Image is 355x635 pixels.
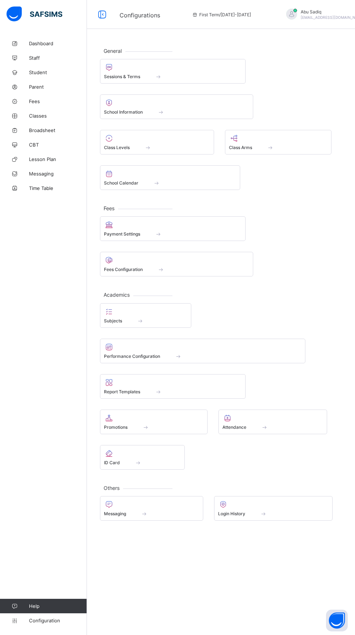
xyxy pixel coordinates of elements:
[192,12,251,17] span: session/term information
[120,12,160,19] span: Configurations
[222,424,246,430] span: Attendance
[29,41,87,46] span: Dashboard
[29,142,87,148] span: CBT
[29,127,87,133] span: Broadsheet
[104,318,122,323] span: Subjects
[29,156,87,162] span: Lesson Plan
[100,48,125,54] span: General
[29,603,87,609] span: Help
[218,410,327,434] div: Attendance
[104,389,140,394] span: Report Templates
[100,59,246,84] div: Sessions & Terms
[100,292,133,298] span: Academics
[29,113,87,119] span: Classes
[29,55,87,61] span: Staff
[7,7,62,22] img: safsims
[104,231,140,237] span: Payment Settings
[29,69,87,75] span: Student
[100,303,191,328] div: Subjects
[218,511,245,516] span: Login History
[29,98,87,104] span: Fees
[326,610,348,631] button: Open asap
[100,410,208,434] div: Promotions
[100,130,214,154] div: Class Levels
[104,145,130,150] span: Class Levels
[104,354,160,359] span: Performance Configuration
[104,460,120,465] span: ID Card
[100,485,123,491] span: Others
[100,165,240,190] div: School Calendar
[104,511,126,516] span: Messaging
[100,252,253,276] div: Fees Configuration
[100,339,305,363] div: Performance Configuration
[29,185,87,191] span: Time Table
[229,145,252,150] span: Class Arms
[104,74,140,79] span: Sessions & Terms
[100,496,203,521] div: Messaging
[100,94,253,119] div: School Information
[100,445,185,470] div: ID Card
[29,618,87,623] span: Configuration
[104,180,138,186] span: School Calendar
[104,267,143,272] span: Fees Configuration
[100,205,118,211] span: Fees
[100,216,246,241] div: Payment Settings
[225,130,331,154] div: Class Arms
[214,496,333,521] div: Login History
[100,374,246,399] div: Report Templates
[29,171,87,177] span: Messaging
[29,84,87,90] span: Parent
[104,424,128,430] span: Promotions
[104,109,143,115] span: School Information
